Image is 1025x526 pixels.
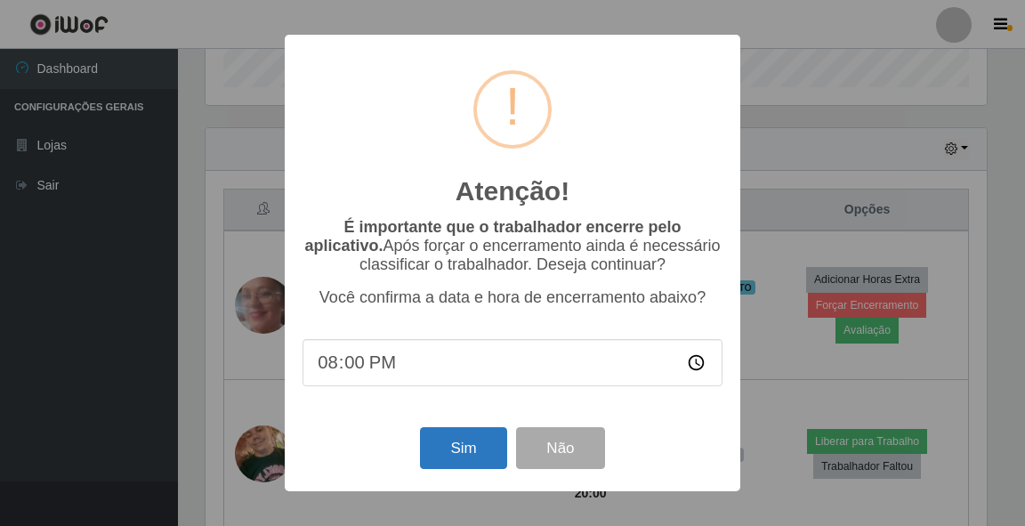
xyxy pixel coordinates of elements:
[456,175,569,207] h2: Atenção!
[420,427,506,469] button: Sim
[303,218,722,274] p: Após forçar o encerramento ainda é necessário classificar o trabalhador. Deseja continuar?
[516,427,604,469] button: Não
[303,288,722,307] p: Você confirma a data e hora de encerramento abaixo?
[304,218,681,255] b: É importante que o trabalhador encerre pelo aplicativo.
